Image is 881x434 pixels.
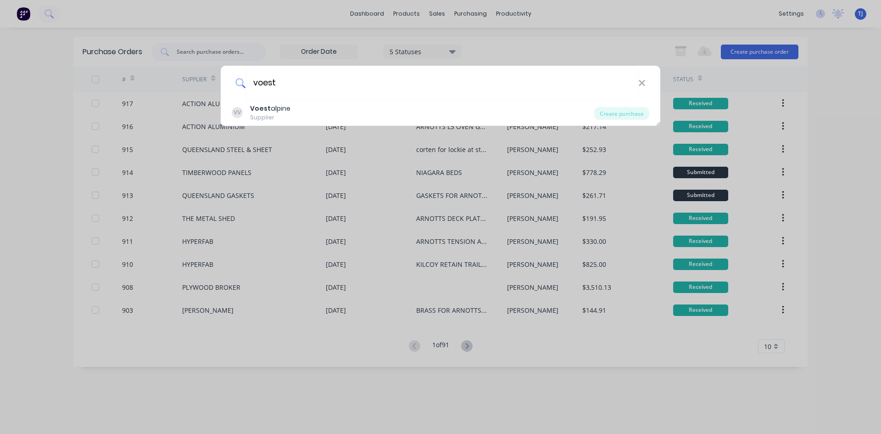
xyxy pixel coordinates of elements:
[250,113,290,122] div: Supplier
[250,104,290,113] div: alpine
[250,104,271,113] b: Voest
[245,66,638,100] input: Enter a supplier name to create a new order...
[232,107,243,118] div: VV
[594,107,649,120] div: Create purchase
